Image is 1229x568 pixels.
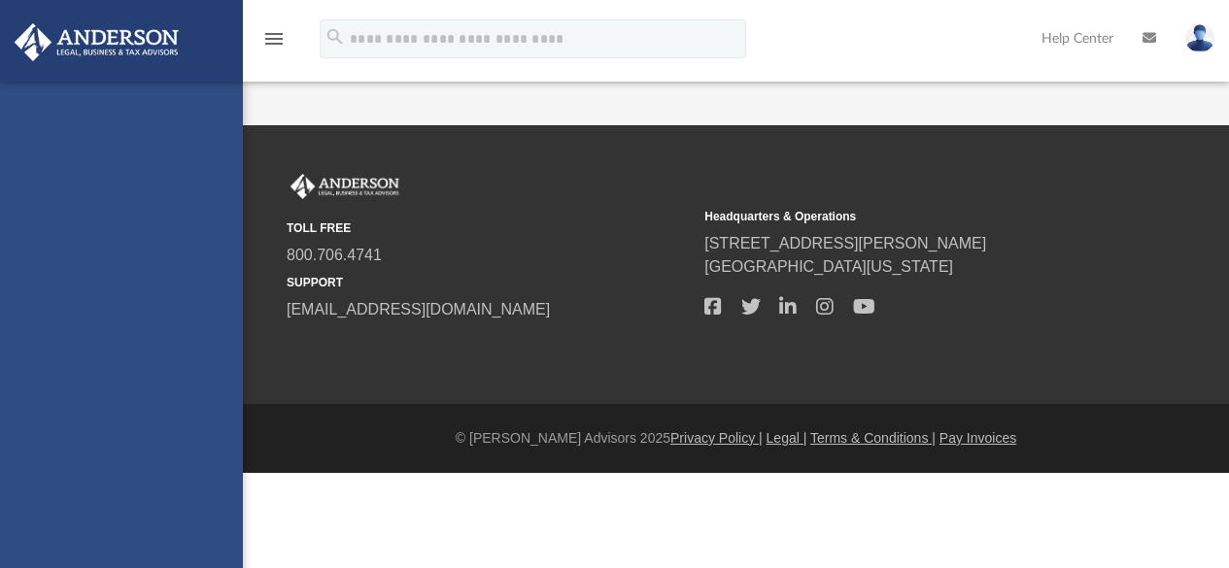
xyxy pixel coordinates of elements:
[670,430,763,446] a: Privacy Policy |
[1185,24,1214,52] img: User Pic
[287,301,550,317] a: [EMAIL_ADDRESS][DOMAIN_NAME]
[287,174,403,199] img: Anderson Advisors Platinum Portal
[704,208,1109,225] small: Headquarters & Operations
[287,219,691,237] small: TOLL FREE
[262,27,286,50] i: menu
[287,274,691,291] small: SUPPORT
[9,23,185,61] img: Anderson Advisors Platinum Portal
[287,247,382,263] a: 800.706.4741
[810,430,936,446] a: Terms & Conditions |
[262,37,286,50] a: menu
[704,235,986,251] a: [STREET_ADDRESS][PERSON_NAME]
[767,430,807,446] a: Legal |
[324,26,346,48] i: search
[704,258,953,275] a: [GEOGRAPHIC_DATA][US_STATE]
[243,428,1229,449] div: © [PERSON_NAME] Advisors 2025
[939,430,1016,446] a: Pay Invoices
